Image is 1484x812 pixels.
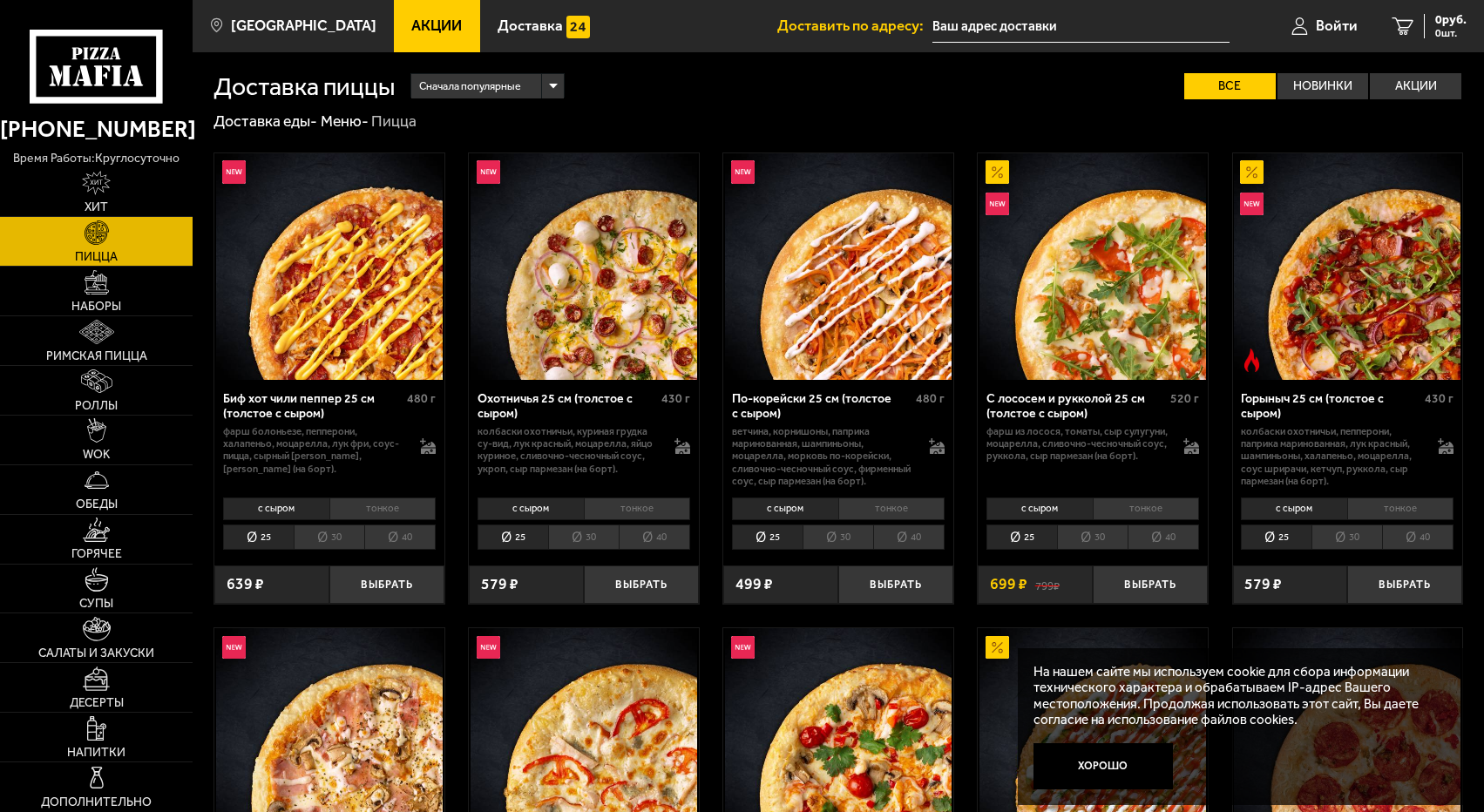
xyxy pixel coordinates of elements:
[227,577,264,592] span: 639 ₽
[566,16,590,39] img: 15daf4d41897b9f0e9f617042186c801.svg
[1241,524,1311,550] li: 25
[1241,497,1346,519] li: с сыром
[1035,577,1060,592] s: 799 ₽
[1382,524,1454,550] li: 40
[1234,153,1460,380] img: Горыныч 25 см (толстое с сыром)
[79,598,113,610] span: Супы
[735,577,773,592] span: 499 ₽
[838,565,953,603] button: Выбрать
[419,71,521,101] span: Сначала популярные
[1240,193,1264,216] img: Новинка
[71,548,122,560] span: Горячее
[978,153,1207,380] a: АкционныйНовинкаС лососем и рукколой 25 см (толстое с сыром)
[223,425,404,475] p: фарш болоньезе, пепперони, халапеньо, моцарелла, лук фри, соус-пицца, сырный [PERSON_NAME], [PERS...
[731,160,755,184] img: Новинка
[732,497,837,519] li: с сыром
[986,160,1009,184] img: Акционный
[478,497,583,519] li: с сыром
[478,391,657,421] div: Охотничья 25 см (толстое с сыром)
[1240,348,1264,372] img: Острое блюдо
[838,497,945,519] li: тонкое
[1277,73,1369,99] label: Новинки
[477,636,500,660] img: Новинка
[986,193,1009,216] img: Новинка
[46,350,147,362] span: Римская пицца
[223,524,294,550] li: 25
[1240,160,1264,184] img: Акционный
[67,747,125,759] span: Напитки
[321,112,369,131] a: Меню-
[1093,497,1199,519] li: тонкое
[584,497,690,519] li: тонкое
[1033,664,1437,728] p: На нашем сайте мы используем cookie для сбора информации технического характера и обрабатываем IP...
[329,565,444,603] button: Выбрать
[481,577,518,592] span: 579 ₽
[1244,577,1282,592] span: 579 ₽
[916,391,945,406] span: 480 г
[1347,497,1454,519] li: тонкое
[548,524,619,550] li: 30
[619,524,690,550] li: 40
[83,449,110,461] span: WOK
[75,251,118,263] span: Пицца
[732,425,913,487] p: ветчина, корнишоны, паприка маринованная, шампиньоны, моцарелла, морковь по-корейски, сливочно-че...
[213,112,317,131] a: Доставка еды-
[1241,391,1420,421] div: Горыныч 25 см (толстое с сыром)
[777,18,932,33] span: Доставить по адресу:
[1033,743,1173,789] button: Хорошо
[1311,524,1382,550] li: 30
[986,636,1009,660] img: Акционный
[986,425,1168,463] p: фарш из лосося, томаты, сыр сулугуни, моцарелла, сливочно-чесночный соус, руккола, сыр пармезан (...
[1233,153,1462,380] a: АкционныйНовинкаОстрое блюдоГорыныч 25 см (толстое с сыром)
[498,18,563,33] span: Доставка
[732,524,803,550] li: 25
[1347,565,1462,603] button: Выбрать
[231,18,376,33] span: [GEOGRAPHIC_DATA]
[1184,73,1276,99] label: Все
[932,10,1230,43] input: Ваш адрес доставки
[411,18,462,33] span: Акции
[41,796,152,809] span: Дополнительно
[477,160,500,184] img: Новинка
[329,497,436,519] li: тонкое
[1170,391,1199,406] span: 520 г
[478,425,659,475] p: колбаски охотничьи, куриная грудка су-вид, лук красный, моцарелла, яйцо куриное, сливочно-чесночн...
[986,524,1057,550] li: 25
[70,697,124,709] span: Десерты
[216,153,443,380] img: Биф хот чили пеппер 25 см (толстое с сыром)
[471,153,697,380] img: Охотничья 25 см (толстое с сыром)
[731,636,755,660] img: Новинка
[1316,18,1358,33] span: Войти
[986,391,1166,421] div: С лососем и рукколой 25 см (толстое с сыром)
[990,577,1027,592] span: 699 ₽
[803,524,873,550] li: 30
[222,160,246,184] img: Новинка
[71,301,121,313] span: Наборы
[38,647,154,660] span: Салаты и закуски
[407,391,436,406] span: 480 г
[223,497,329,519] li: с сыром
[873,524,945,550] li: 40
[725,153,952,380] img: По-корейски 25 см (толстое с сыром)
[214,153,444,380] a: НовинкаБиф хот чили пеппер 25 см (толстое с сыром)
[85,201,108,213] span: Хит
[732,391,911,421] div: По-корейски 25 см (толстое с сыром)
[723,153,952,380] a: НовинкаПо-корейски 25 см (толстое с сыром)
[986,497,1092,519] li: с сыром
[478,524,548,550] li: 25
[1128,524,1199,550] li: 40
[371,112,417,132] div: Пицца
[661,391,690,406] span: 430 г
[1435,28,1467,38] span: 0 шт.
[222,636,246,660] img: Новинка
[1093,565,1208,603] button: Выбрать
[584,565,699,603] button: Выбрать
[75,400,118,412] span: Роллы
[213,74,395,98] h1: Доставка пиццы
[223,391,403,421] div: Биф хот чили пеппер 25 см (толстое с сыром)
[76,498,118,511] span: Обеды
[469,153,698,380] a: НовинкаОхотничья 25 см (толстое с сыром)
[294,524,364,550] li: 30
[1425,391,1454,406] span: 430 г
[1241,425,1422,487] p: колбаски Охотничьи, пепперони, паприка маринованная, лук красный, шампиньоны, халапеньо, моцарелл...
